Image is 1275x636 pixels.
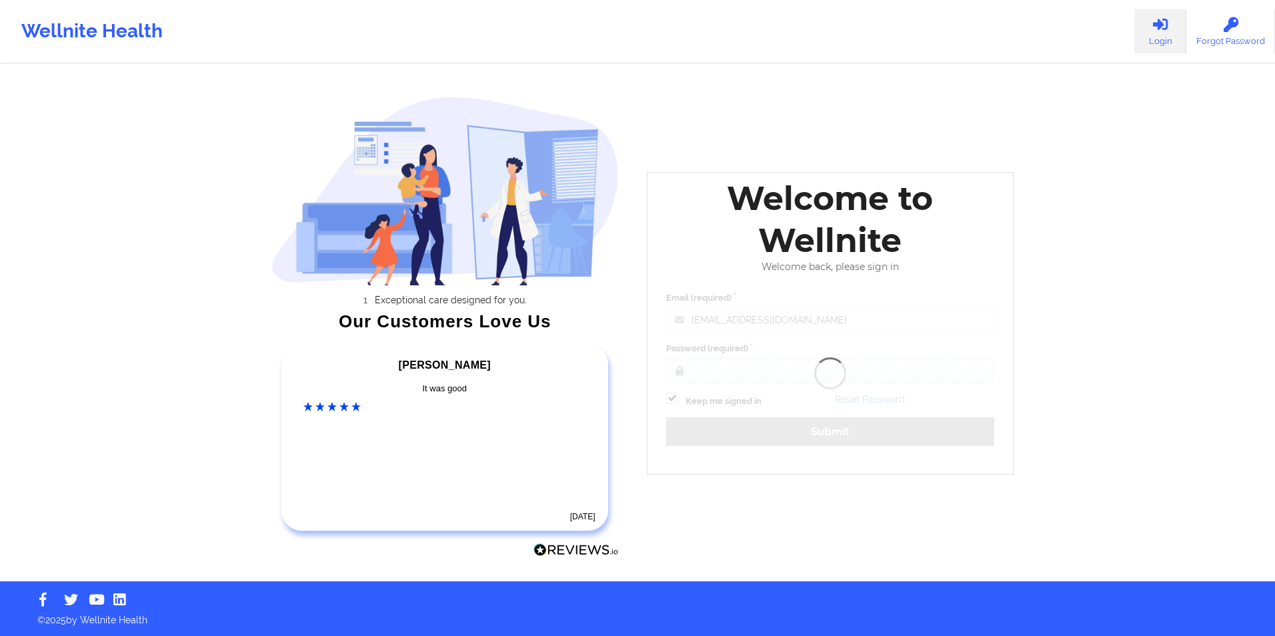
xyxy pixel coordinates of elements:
[657,177,1004,261] div: Welcome to Wellnite
[533,543,619,561] a: Reviews.io Logo
[1134,9,1186,53] a: Login
[28,604,1247,627] p: © 2025 by Wellnite Health
[271,96,619,285] img: wellnite-auth-hero_200.c722682e.png
[533,543,619,557] img: Reviews.io Logo
[271,315,619,328] div: Our Customers Love Us
[1186,9,1275,53] a: Forgot Password
[399,359,491,371] span: [PERSON_NAME]
[657,261,1004,273] div: Welcome back, please sign in
[570,512,595,521] time: [DATE]
[303,382,586,395] div: It was good
[283,295,619,305] li: Exceptional care designed for you.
